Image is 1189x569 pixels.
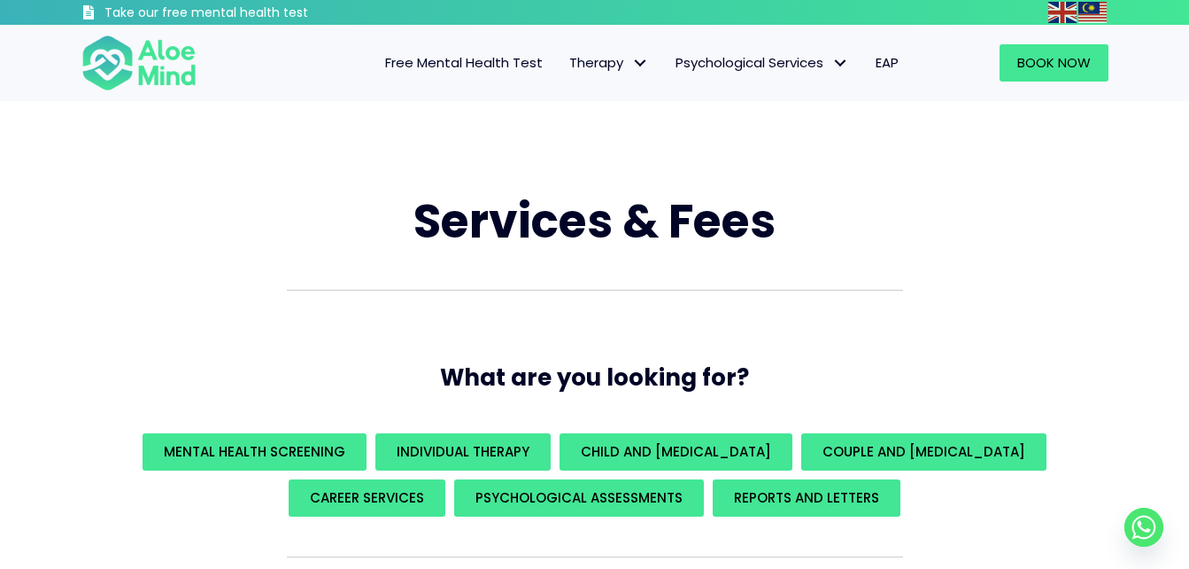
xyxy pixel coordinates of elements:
div: What are you looking for? [81,429,1108,521]
a: Individual Therapy [375,433,551,471]
span: REPORTS AND LETTERS [734,488,879,507]
span: Individual Therapy [397,442,529,461]
img: Aloe mind Logo [81,34,197,92]
a: Take our free mental health test [81,4,403,25]
a: TherapyTherapy: submenu [556,44,662,82]
span: Therapy [569,53,649,72]
a: Free Mental Health Test [372,44,556,82]
a: EAP [862,44,912,82]
span: Couple and [MEDICAL_DATA] [822,442,1025,461]
a: Mental Health Screening [143,433,367,471]
span: Psychological Services: submenu [828,51,853,76]
a: REPORTS AND LETTERS [713,479,900,517]
span: Career Services [310,488,424,507]
a: English [1048,2,1078,22]
a: Book Now [1000,44,1108,82]
span: What are you looking for? [440,362,749,394]
span: Psychological assessments [475,488,683,507]
a: Malay [1078,2,1108,22]
nav: Menu [220,44,912,82]
span: Psychological Services [676,53,849,72]
h3: Take our free mental health test [104,4,403,22]
a: Couple and [MEDICAL_DATA] [801,433,1046,471]
a: Career Services [289,479,445,517]
span: Mental Health Screening [164,442,345,461]
a: Psychological assessments [454,479,704,517]
span: Book Now [1017,53,1091,72]
img: ms [1078,2,1107,23]
img: en [1048,2,1077,23]
span: Therapy: submenu [628,51,653,76]
a: Child and [MEDICAL_DATA] [560,433,792,471]
a: Psychological ServicesPsychological Services: submenu [662,44,862,82]
span: Services & Fees [413,189,776,253]
span: EAP [876,53,899,72]
span: Free Mental Health Test [385,53,543,72]
a: Whatsapp [1124,508,1163,547]
span: Child and [MEDICAL_DATA] [581,442,771,461]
